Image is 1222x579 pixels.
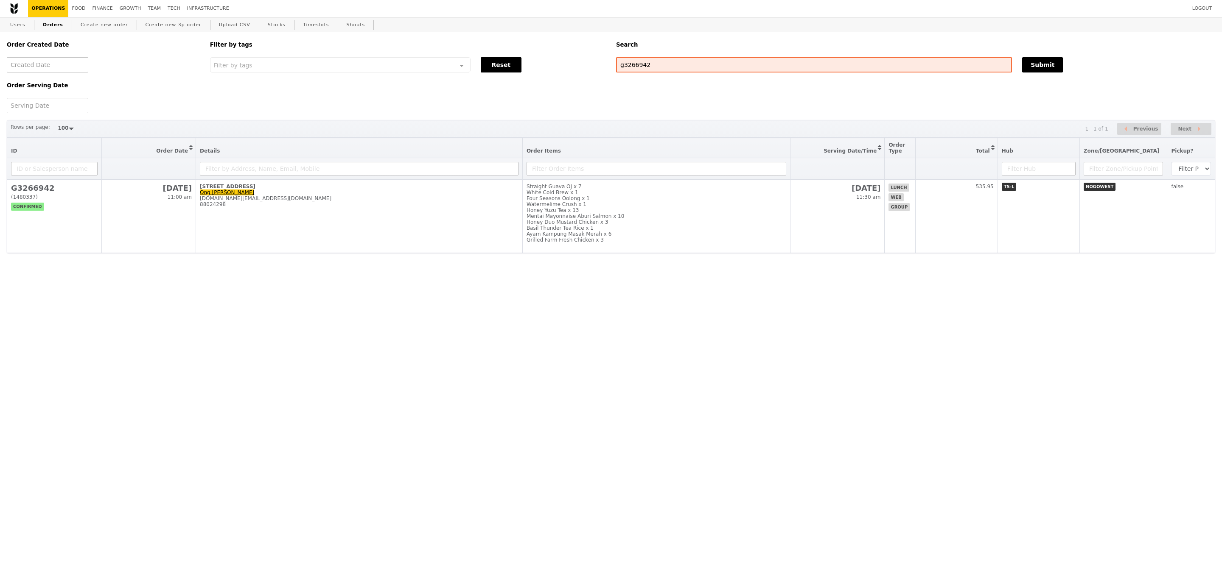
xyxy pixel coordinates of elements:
[1117,123,1161,135] button: Previous
[1171,184,1183,189] span: false
[527,184,786,189] div: Straight Guava OJ x 7
[200,195,519,201] div: [DOMAIN_NAME][EMAIL_ADDRESS][DOMAIN_NAME]
[888,193,903,201] span: web
[168,194,192,200] span: 11:00 am
[481,57,521,72] button: Reset
[616,57,1012,72] input: Search any field
[343,17,369,33] a: Shouts
[216,17,254,33] a: Upload CSV
[527,207,786,213] div: Honey Yuzu Tea x 13
[10,3,18,14] img: Grain logo
[527,195,786,201] div: Four Seasons Oolong x 1
[106,184,192,192] h2: [DATE]
[976,184,994,189] span: 535.95
[1171,148,1193,154] span: Pickup?
[200,189,254,195] a: Ong [PERSON_NAME]
[200,184,519,189] div: [STREET_ADDRESS]
[1085,126,1108,132] div: 1 - 1 of 1
[888,203,910,211] span: group
[1022,57,1063,72] button: Submit
[11,194,98,200] div: (1480337)
[200,162,519,175] input: Filter by Address, Name, Email, Mobile
[39,17,67,33] a: Orders
[527,219,786,225] div: Honey Duo Mustard Chicken x 3
[856,194,880,200] span: 11:30 am
[1002,148,1013,154] span: Hub
[11,184,98,192] h2: G3266942
[527,162,786,175] input: Filter Order Items
[527,213,786,219] div: Mentai Mayonnaise Aburi Salmon x 10
[1002,162,1076,175] input: Filter Hub
[7,57,88,72] input: Created Date
[527,237,786,243] div: Grilled Farm Fresh Chicken x 3
[1002,183,1017,191] span: TS-L
[7,42,200,48] h5: Order Created Date
[527,201,786,207] div: Watermelime Crush x 1
[1171,123,1211,135] button: Next
[1178,124,1191,134] span: Next
[200,148,220,154] span: Details
[794,184,880,192] h2: [DATE]
[1084,183,1115,191] span: NOGOWEST
[300,17,332,33] a: Timeslots
[888,142,905,154] span: Order Type
[1084,148,1160,154] span: Zone/[GEOGRAPHIC_DATA]
[77,17,132,33] a: Create new order
[888,184,909,192] span: lunch
[214,61,252,69] span: Filter by tags
[616,42,1215,48] h5: Search
[142,17,205,33] a: Create new 3p order
[210,42,606,48] h5: Filter by tags
[527,148,561,154] span: Order Items
[200,201,519,207] div: 88024298
[11,162,98,175] input: ID or Salesperson name
[7,82,200,89] h5: Order Serving Date
[527,225,786,231] div: Basil Thunder Tea Rice x 1
[1084,162,1163,175] input: Filter Zone/Pickup Point
[11,203,44,211] span: confirmed
[527,189,786,195] div: White Cold Brew x 1
[1133,124,1158,134] span: Previous
[11,123,50,131] label: Rows per page:
[11,148,17,154] span: ID
[527,231,786,237] div: Ayam Kampung Masak Merah x 6
[7,17,29,33] a: Users
[264,17,289,33] a: Stocks
[7,98,88,113] input: Serving Date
